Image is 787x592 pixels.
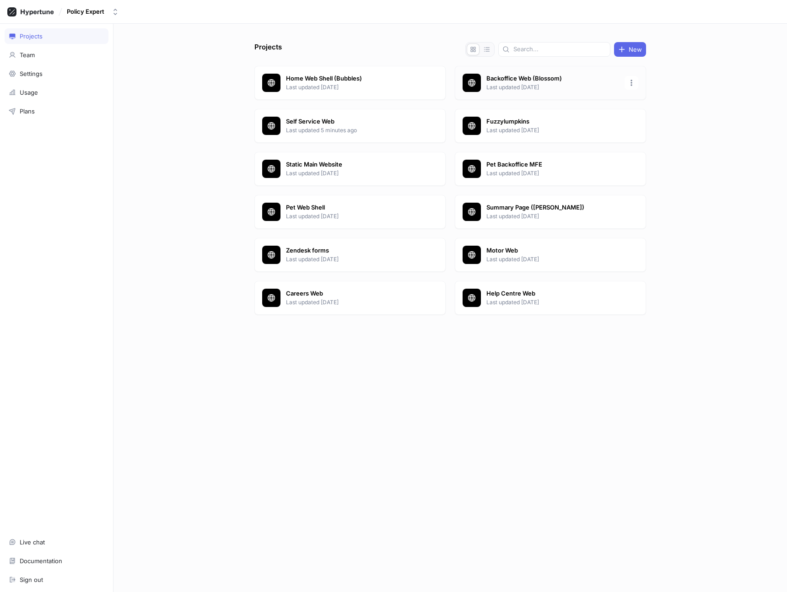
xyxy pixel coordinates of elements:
input: Search... [513,45,606,54]
div: Sign out [20,576,43,583]
div: Plans [20,108,35,115]
p: Careers Web [286,289,419,298]
p: Last updated [DATE] [486,255,619,264]
p: Self Service Web [286,117,419,126]
p: Last updated [DATE] [286,169,419,178]
p: Summary Page ([PERSON_NAME]) [486,203,619,212]
p: Last updated [DATE] [486,212,619,221]
p: Last updated [DATE] [286,83,419,91]
p: Last updated [DATE] [486,126,619,135]
p: Last updated [DATE] [286,298,419,307]
div: Policy Expert [67,8,104,16]
div: Usage [20,89,38,96]
div: Live chat [20,538,45,546]
a: Team [5,47,108,63]
p: Last updated 5 minutes ago [286,126,419,135]
span: New [629,47,642,52]
p: Pet Web Shell [286,203,419,212]
a: Usage [5,85,108,100]
p: Pet Backoffice MFE [486,160,619,169]
p: Last updated [DATE] [486,298,619,307]
a: Projects [5,28,108,44]
button: Policy Expert [63,4,123,19]
p: Home Web Shell (Bubbles) [286,74,419,83]
p: Last updated [DATE] [286,212,419,221]
p: Help Centre Web [486,289,619,298]
div: Documentation [20,557,62,565]
a: Settings [5,66,108,81]
p: Static Main Website [286,160,419,169]
a: Plans [5,103,108,119]
div: Projects [20,32,43,40]
a: Documentation [5,553,108,569]
p: Fuzzylumpkins [486,117,619,126]
p: Last updated [DATE] [486,169,619,178]
div: Settings [20,70,43,77]
p: Last updated [DATE] [486,83,619,91]
p: Last updated [DATE] [286,255,419,264]
p: Projects [254,42,282,57]
button: New [614,42,646,57]
p: Backoffice Web (Blossom) [486,74,619,83]
p: Zendesk forms [286,246,419,255]
p: Motor Web [486,246,619,255]
div: Team [20,51,35,59]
